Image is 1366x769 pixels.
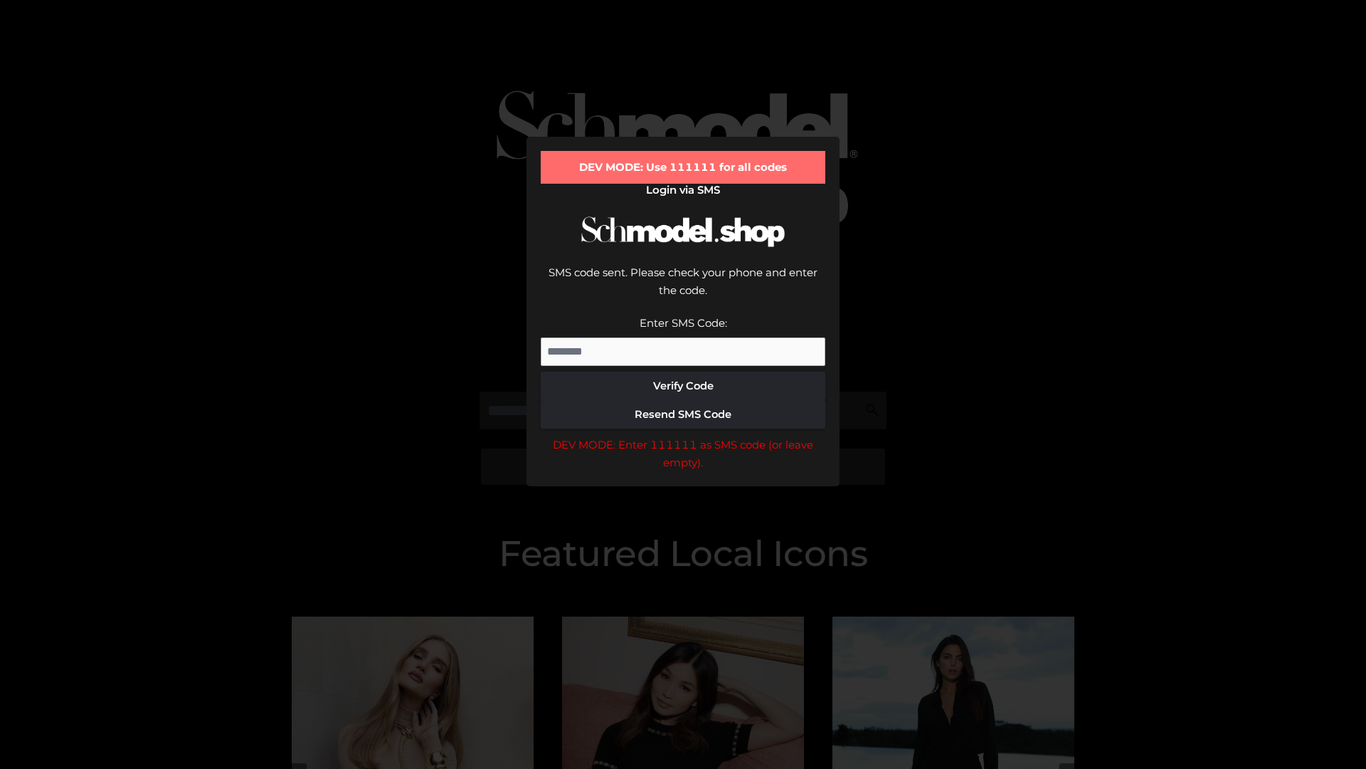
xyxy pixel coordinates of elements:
[541,400,825,429] button: Resend SMS Code
[541,372,825,400] button: Verify Code
[541,184,825,197] h2: Login via SMS
[541,151,825,184] div: DEV MODE: Use 111111 for all codes
[541,263,825,314] div: SMS code sent. Please check your phone and enter the code.
[576,204,790,260] img: Schmodel Logo
[541,436,825,472] div: DEV MODE: Enter 111111 as SMS code (or leave empty).
[640,316,727,330] label: Enter SMS Code:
